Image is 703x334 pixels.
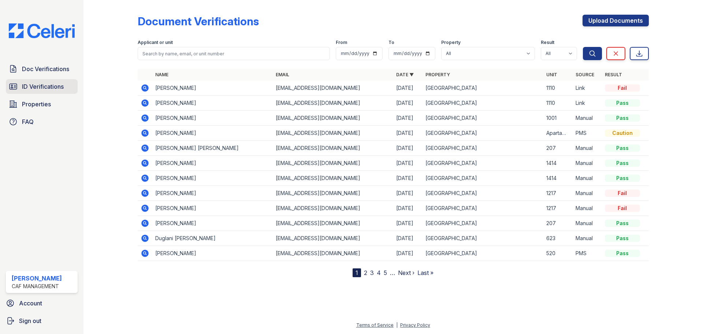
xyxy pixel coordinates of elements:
[423,186,543,201] td: [GEOGRAPHIC_DATA]
[276,72,289,77] a: Email
[364,269,367,276] a: 2
[152,216,273,231] td: [PERSON_NAME]
[423,111,543,126] td: [GEOGRAPHIC_DATA]
[423,81,543,96] td: [GEOGRAPHIC_DATA]
[3,313,81,328] a: Sign out
[388,40,394,45] label: To
[393,186,423,201] td: [DATE]
[423,201,543,216] td: [GEOGRAPHIC_DATA]
[138,15,259,28] div: Document Verifications
[605,144,640,152] div: Pass
[152,156,273,171] td: [PERSON_NAME]
[543,111,573,126] td: 1001
[543,126,573,141] td: Apartamento 1231
[543,186,573,201] td: 1217
[19,316,41,325] span: Sign out
[393,216,423,231] td: [DATE]
[423,231,543,246] td: [GEOGRAPHIC_DATA]
[3,296,81,311] a: Account
[573,126,602,141] td: PMS
[605,190,640,197] div: Fail
[6,97,78,111] a: Properties
[573,111,602,126] td: Manual
[138,40,173,45] label: Applicant or unit
[423,246,543,261] td: [GEOGRAPHIC_DATA]
[12,283,62,290] div: CAF Management
[273,96,393,111] td: [EMAIL_ADDRESS][DOMAIN_NAME]
[423,156,543,171] td: [GEOGRAPHIC_DATA]
[273,246,393,261] td: [EMAIL_ADDRESS][DOMAIN_NAME]
[152,81,273,96] td: [PERSON_NAME]
[573,246,602,261] td: PMS
[400,322,430,328] a: Privacy Policy
[273,171,393,186] td: [EMAIL_ADDRESS][DOMAIN_NAME]
[336,40,347,45] label: From
[273,156,393,171] td: [EMAIL_ADDRESS][DOMAIN_NAME]
[22,82,64,91] span: ID Verifications
[605,250,640,257] div: Pass
[155,72,168,77] a: Name
[543,201,573,216] td: 1217
[573,81,602,96] td: Link
[541,40,554,45] label: Result
[152,231,273,246] td: Duglani [PERSON_NAME]
[384,269,387,276] a: 5
[273,141,393,156] td: [EMAIL_ADDRESS][DOMAIN_NAME]
[393,126,423,141] td: [DATE]
[3,23,81,38] img: CE_Logo_Blue-a8612792a0a2168367f1c8372b55b34899dd931a85d93a1a3d3e32e68fde9ad4.png
[543,81,573,96] td: 1110
[605,84,640,92] div: Fail
[573,201,602,216] td: Manual
[398,269,414,276] a: Next ›
[573,96,602,111] td: Link
[543,96,573,111] td: 1110
[353,268,361,277] div: 1
[573,171,602,186] td: Manual
[543,156,573,171] td: 1414
[543,141,573,156] td: 207
[6,114,78,129] a: FAQ
[576,72,594,77] a: Source
[396,322,398,328] div: |
[273,111,393,126] td: [EMAIL_ADDRESS][DOMAIN_NAME]
[573,141,602,156] td: Manual
[393,231,423,246] td: [DATE]
[377,269,381,276] a: 4
[423,96,543,111] td: [GEOGRAPHIC_DATA]
[152,186,273,201] td: [PERSON_NAME]
[393,111,423,126] td: [DATE]
[273,81,393,96] td: [EMAIL_ADDRESS][DOMAIN_NAME]
[605,159,640,167] div: Pass
[573,186,602,201] td: Manual
[152,126,273,141] td: [PERSON_NAME]
[423,171,543,186] td: [GEOGRAPHIC_DATA]
[152,96,273,111] td: [PERSON_NAME]
[390,268,395,277] span: …
[19,299,42,308] span: Account
[152,246,273,261] td: [PERSON_NAME]
[605,205,640,212] div: Fail
[393,156,423,171] td: [DATE]
[273,186,393,201] td: [EMAIL_ADDRESS][DOMAIN_NAME]
[393,81,423,96] td: [DATE]
[605,114,640,122] div: Pass
[441,40,461,45] label: Property
[605,175,640,182] div: Pass
[393,141,423,156] td: [DATE]
[273,231,393,246] td: [EMAIL_ADDRESS][DOMAIN_NAME]
[370,269,374,276] a: 3
[605,235,640,242] div: Pass
[152,171,273,186] td: [PERSON_NAME]
[423,126,543,141] td: [GEOGRAPHIC_DATA]
[138,47,330,60] input: Search by name, email, or unit number
[273,126,393,141] td: [EMAIL_ADDRESS][DOMAIN_NAME]
[22,117,34,126] span: FAQ
[573,231,602,246] td: Manual
[583,15,649,26] a: Upload Documents
[605,220,640,227] div: Pass
[417,269,434,276] a: Last »
[393,171,423,186] td: [DATE]
[6,79,78,94] a: ID Verifications
[273,216,393,231] td: [EMAIL_ADDRESS][DOMAIN_NAME]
